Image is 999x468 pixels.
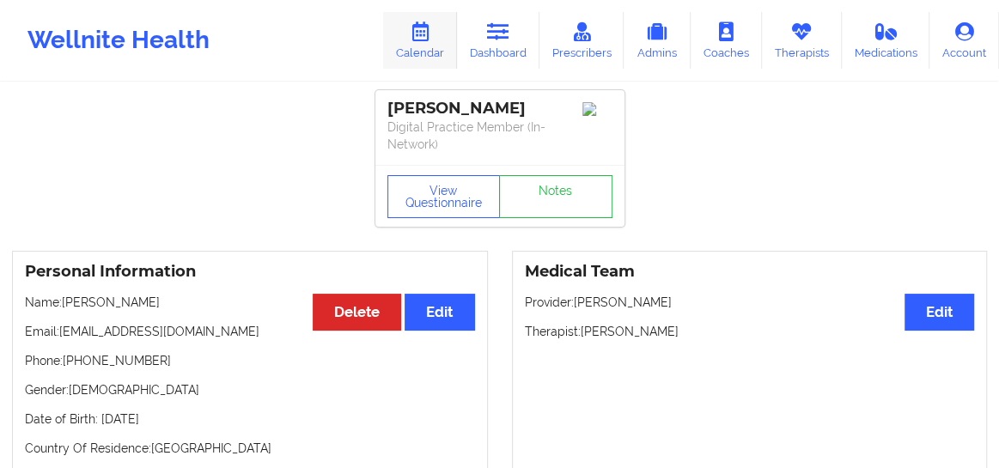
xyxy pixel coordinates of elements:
button: Edit [905,294,974,331]
a: Coaches [691,12,762,69]
h3: Personal Information [25,262,475,282]
p: Name: [PERSON_NAME] [25,294,475,311]
a: Calendar [383,12,457,69]
button: Edit [405,294,474,331]
p: Phone: [PHONE_NUMBER] [25,352,475,369]
p: Date of Birth: [DATE] [25,410,475,428]
a: Prescribers [539,12,624,69]
img: Image%2Fplaceholer-image.png [582,102,612,116]
p: Digital Practice Member (In-Network) [387,119,612,153]
a: Admins [624,12,691,69]
button: View Questionnaire [387,175,501,218]
a: Medications [842,12,930,69]
a: Therapists [762,12,842,69]
p: Therapist: [PERSON_NAME] [525,323,975,340]
p: Provider: [PERSON_NAME] [525,294,975,311]
a: Dashboard [457,12,539,69]
a: Account [929,12,999,69]
p: Gender: [DEMOGRAPHIC_DATA] [25,381,475,398]
button: Delete [313,294,401,331]
p: Country Of Residence: [GEOGRAPHIC_DATA] [25,440,475,457]
div: [PERSON_NAME] [387,99,612,119]
h3: Medical Team [525,262,975,282]
p: Email: [EMAIL_ADDRESS][DOMAIN_NAME] [25,323,475,340]
a: Notes [499,175,612,218]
